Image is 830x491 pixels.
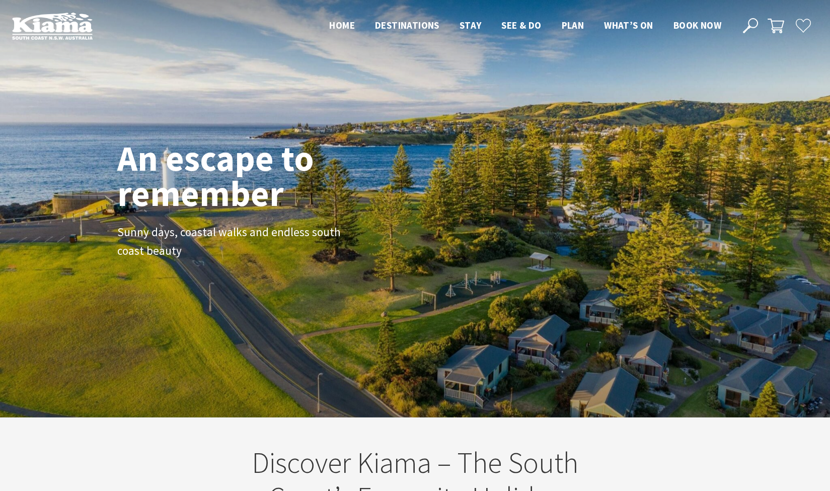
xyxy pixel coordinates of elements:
h1: An escape to remember [117,141,394,212]
span: Home [329,19,355,31]
span: Book now [673,19,721,31]
span: Destinations [375,19,439,31]
span: Plan [562,19,584,31]
span: What’s On [604,19,653,31]
nav: Main Menu [319,18,731,34]
p: Sunny days, coastal walks and endless south coast beauty [117,224,344,261]
img: Kiama Logo [12,12,93,40]
span: See & Do [501,19,541,31]
span: Stay [460,19,482,31]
